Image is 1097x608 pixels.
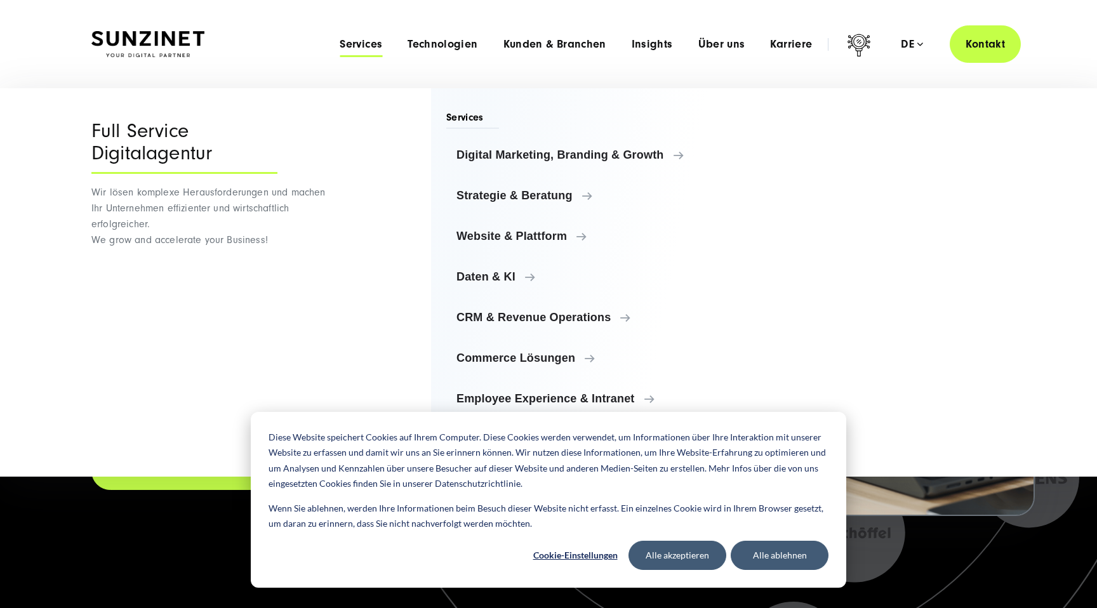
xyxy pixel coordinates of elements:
[526,541,624,570] button: Cookie-Einstellungen
[698,38,745,51] a: Über uns
[731,541,828,570] button: Alle ablehnen
[446,221,719,251] a: Website & Plattform
[628,541,726,570] button: Alle akzeptieren
[446,110,499,129] span: Services
[269,430,828,492] p: Diese Website speichert Cookies auf Ihrem Computer. Diese Cookies werden verwendet, um Informatio...
[340,38,382,51] a: Services
[91,31,204,58] img: SUNZINET Full Service Digital Agentur
[446,261,719,292] a: Daten & KI
[456,230,708,242] span: Website & Plattform
[446,180,719,211] a: Strategie & Beratung
[632,38,673,51] a: Insights
[269,501,828,532] p: Wenn Sie ablehnen, werden Ihre Informationen beim Besuch dieser Website nicht erfasst. Ein einzel...
[456,149,708,161] span: Digital Marketing, Branding & Growth
[950,25,1021,63] a: Kontakt
[446,140,719,170] a: Digital Marketing, Branding & Growth
[91,187,326,246] span: Wir lösen komplexe Herausforderungen und machen Ihr Unternehmen effizienter und wirtschaftlich er...
[456,270,708,283] span: Daten & KI
[251,412,846,588] div: Cookie banner
[446,383,719,414] a: Employee Experience & Intranet
[408,38,477,51] a: Technologien
[446,343,719,373] a: Commerce Lösungen
[456,189,708,202] span: Strategie & Beratung
[770,38,812,51] a: Karriere
[91,120,277,174] div: Full Service Digitalagentur
[901,38,923,51] div: de
[446,302,719,333] a: CRM & Revenue Operations
[456,311,708,324] span: CRM & Revenue Operations
[503,38,606,51] a: Kunden & Branchen
[456,352,708,364] span: Commerce Lösungen
[456,392,708,405] span: Employee Experience & Intranet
